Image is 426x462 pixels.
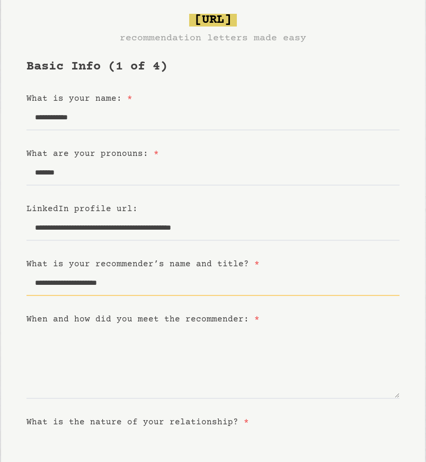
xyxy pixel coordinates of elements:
h1: Basic Info (1 of 4) [26,58,400,75]
label: When and how did you meet the recommender: [26,315,260,324]
span: [URL] [189,14,237,27]
label: What is your name: [26,94,132,103]
label: What is the nature of your relationship? [26,417,249,427]
h3: recommendation letters made easy [120,31,306,46]
label: What are your pronouns: [26,149,159,159]
label: What is your recommender’s name and title? [26,259,260,269]
label: LinkedIn profile url: [26,204,138,214]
